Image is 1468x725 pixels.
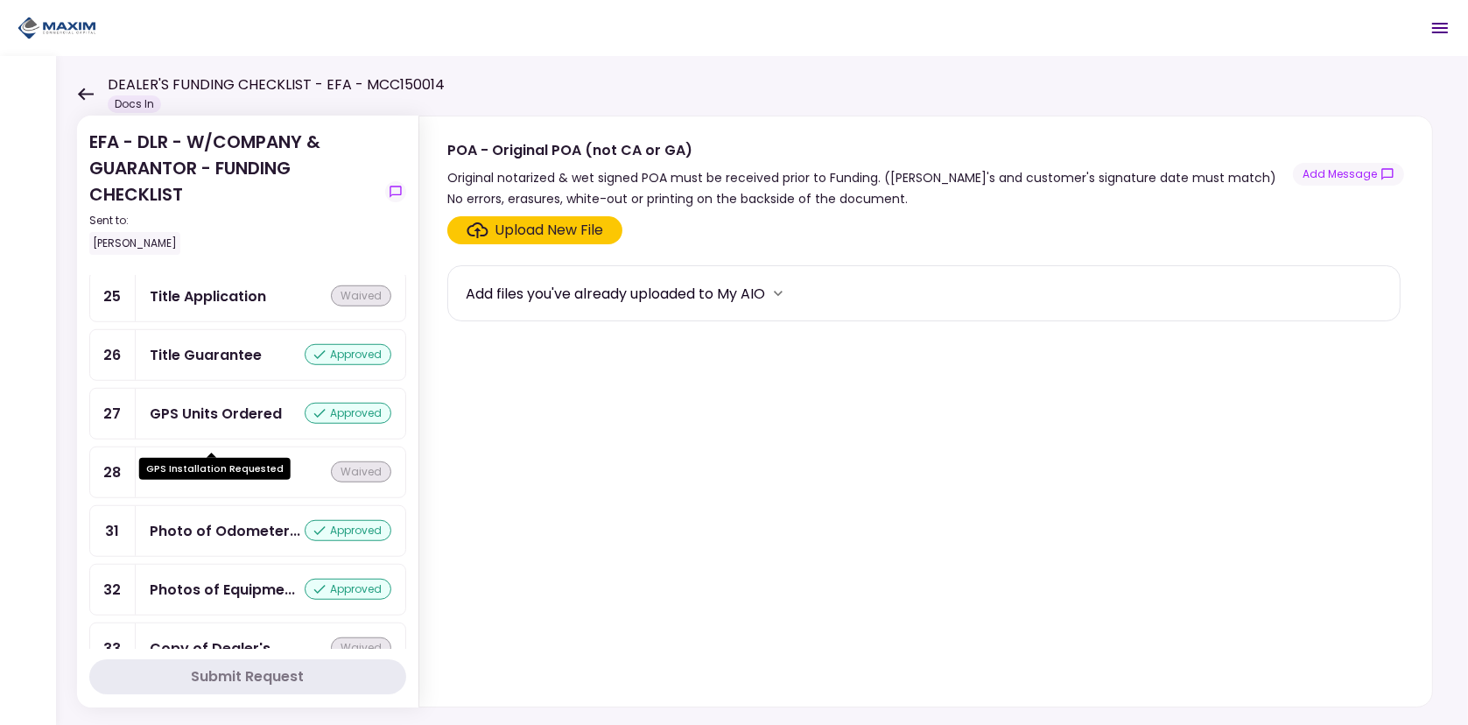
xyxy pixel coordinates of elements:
[150,285,266,307] div: Title Application
[331,637,391,658] div: waived
[305,520,391,541] div: approved
[418,116,1433,707] div: POA - Original POA (not CA or GA)Original notarized & wet signed POA must be received prior to Fu...
[331,461,391,482] div: waived
[89,505,406,557] a: 31Photo of Odometer or Reefer hoursapproved
[90,565,136,615] div: 32
[765,280,791,306] button: more
[150,520,300,542] div: Photo of Odometer or Reefer hours
[90,623,136,673] div: 33
[89,232,180,255] div: [PERSON_NAME]
[150,344,262,366] div: Title Guarantee
[1419,7,1461,49] button: Open menu
[89,213,378,229] div: Sent to:
[331,285,391,306] div: waived
[305,403,391,424] div: approved
[447,167,1293,209] div: Original notarized & wet signed POA must be received prior to Funding. ([PERSON_NAME]'s and custo...
[385,181,406,202] button: show-messages
[305,579,391,600] div: approved
[89,447,406,498] a: 28GPS Installation Requestedwaived
[89,623,406,674] a: 33Copy of Dealer's Warrantywaived
[90,389,136,439] div: 27
[89,271,406,322] a: 25Title Applicationwaived
[89,129,378,255] div: EFA - DLR - W/COMPANY & GUARANTOR - FUNDING CHECKLIST
[89,388,406,440] a: 27GPS Units Orderedapproved
[18,15,96,41] img: Partner icon
[89,329,406,381] a: 26Title Guaranteeapproved
[90,447,136,497] div: 28
[90,271,136,321] div: 25
[89,564,406,616] a: 32Photos of Equipment Exteriorapproved
[150,579,295,601] div: Photos of Equipment Exterior
[192,666,305,687] div: Submit Request
[150,403,282,425] div: GPS Units Ordered
[108,95,161,113] div: Docs In
[139,458,291,480] div: GPS Installation Requested
[495,220,604,241] div: Upload New File
[447,139,1293,161] div: POA - Original POA (not CA or GA)
[108,74,445,95] h1: DEALER'S FUNDING CHECKLIST - EFA - MCC150014
[89,659,406,694] button: Submit Request
[466,283,765,305] div: Add files you've already uploaded to My AIO
[305,344,391,365] div: approved
[90,330,136,380] div: 26
[447,216,622,244] span: Click here to upload the required document
[150,637,281,659] div: Copy of Dealer's Warranty
[90,506,136,556] div: 31
[1293,163,1404,186] button: show-messages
